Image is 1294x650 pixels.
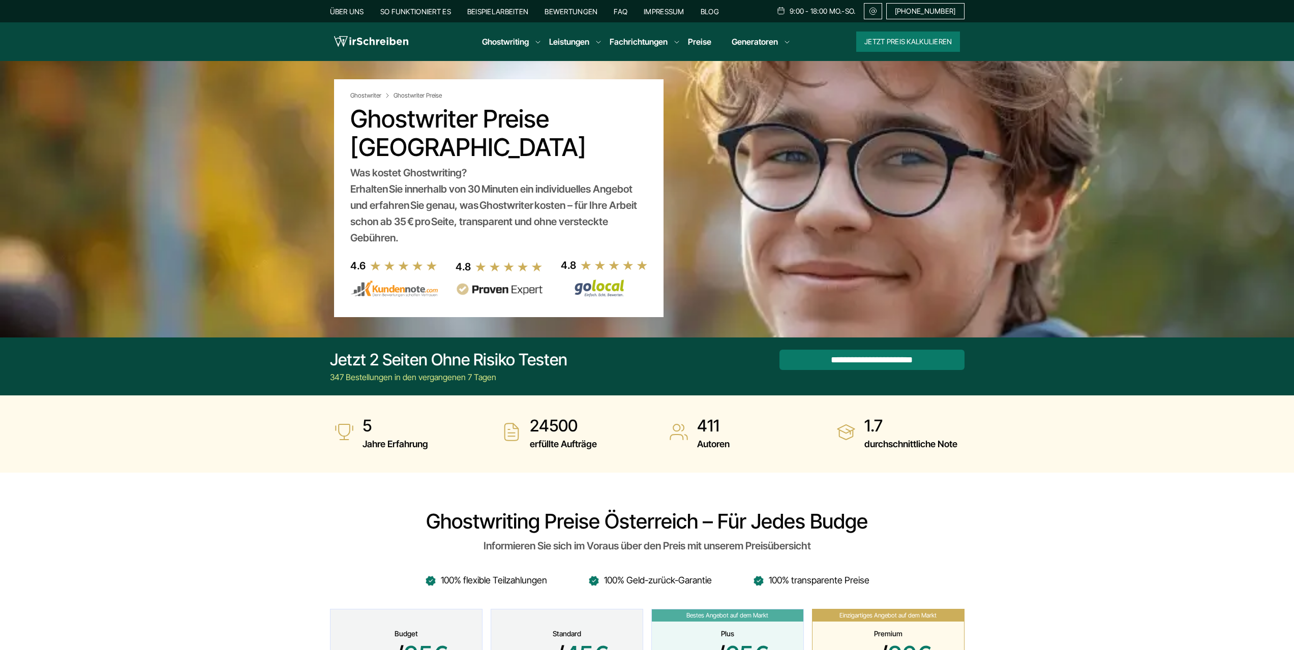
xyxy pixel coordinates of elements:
a: Ghostwriter [350,91,392,100]
a: Ghostwriting [482,36,529,48]
div: Plus [664,630,791,638]
img: logo wirschreiben [334,34,408,49]
a: Blog [701,7,719,16]
strong: 24500 [530,416,597,436]
span: Bestes Angebot auf dem Markt [652,609,803,622]
span: erfüllte Aufträge [530,436,597,452]
img: Email [868,7,878,15]
img: stars [580,260,648,271]
a: Impressum [644,7,684,16]
li: 100% transparente Preise [753,572,869,589]
strong: 411 [697,416,730,436]
a: Über uns [330,7,364,16]
strong: 5 [363,416,428,436]
img: Jahre Erfahrung [334,422,354,442]
span: Jahre Erfahrung [363,436,428,452]
img: provenexpert reviews [456,283,543,296]
a: Generatoren [732,36,778,48]
a: Preise [688,37,711,47]
div: Informieren Sie sich im Voraus über den Preis mit unserem Preisübersicht [330,538,965,554]
li: 100% Geld-zurück-Garantie [588,572,712,589]
a: [PHONE_NUMBER] [886,3,965,19]
img: kundennote [350,280,438,297]
img: Wirschreiben Bewertungen [561,279,648,297]
span: 9:00 - 18:00 Mo.-So. [790,7,856,15]
div: 4.8 [561,257,576,273]
div: 4.6 [350,258,366,274]
a: Fachrichtungen [610,36,668,48]
span: Einzigartiges Angebot auf dem Markt [812,609,964,622]
a: Leistungen [549,36,589,48]
span: [PHONE_NUMBER] [895,7,956,15]
div: 347 Bestellungen in den vergangenen 7 Tagen [330,371,567,383]
div: 4.8 [456,259,471,275]
li: 100% flexible Teilzahlungen [425,572,547,589]
button: Jetzt Preis kalkulieren [856,32,960,52]
div: Jetzt 2 Seiten ohne Risiko testen [330,350,567,370]
img: Autoren [669,422,689,442]
span: Autoren [697,436,730,452]
img: stars [370,260,438,271]
a: So funktioniert es [380,7,451,16]
div: Budget [343,630,470,638]
h2: Ghostwriting Preise Österreich – für jedes Budge [330,509,965,534]
span: Ghostwriter Preise [394,91,442,100]
a: FAQ [614,7,627,16]
div: Was kostet Ghostwriting? Erhalten Sie innerhalb von 30 Minuten ein individuelles Angebot und erfa... [350,165,647,246]
h1: Ghostwriter Preise [GEOGRAPHIC_DATA] [350,105,647,162]
img: durchschnittliche Note [836,422,856,442]
img: stars [475,261,543,272]
div: Standard [503,630,630,638]
a: Beispielarbeiten [467,7,528,16]
div: Premium [825,630,952,638]
img: erfüllte Aufträge [501,422,522,442]
a: Bewertungen [545,7,597,16]
img: Schedule [776,7,786,15]
strong: 1.7 [864,416,957,436]
span: durchschnittliche Note [864,436,957,452]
